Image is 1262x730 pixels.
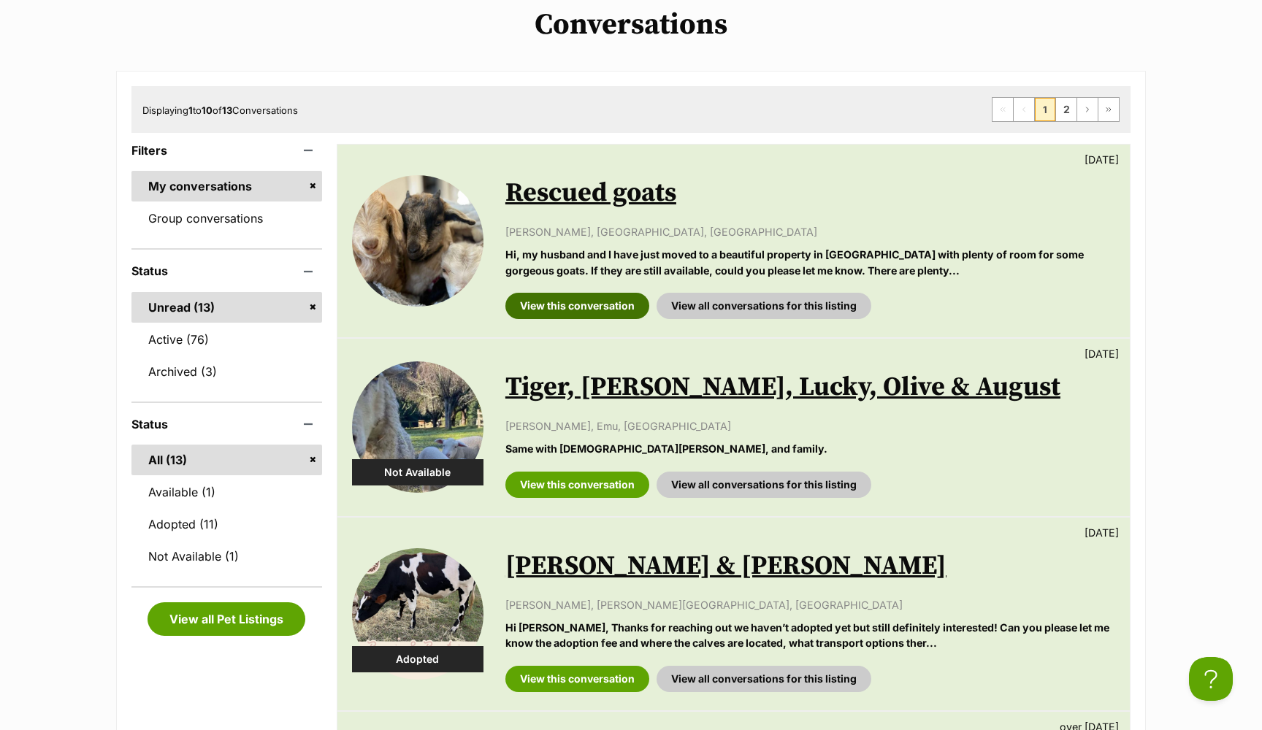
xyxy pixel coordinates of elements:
[188,104,193,116] strong: 1
[505,224,1115,239] p: [PERSON_NAME], [GEOGRAPHIC_DATA], [GEOGRAPHIC_DATA]
[131,509,322,539] a: Adopted (11)
[993,98,1013,121] span: First page
[505,620,1115,651] p: Hi [PERSON_NAME], Thanks for reaching out we haven’t adopted yet but still definitely interested!...
[505,441,1115,456] p: Same with [DEMOGRAPHIC_DATA][PERSON_NAME], and family.
[222,104,232,116] strong: 13
[1085,152,1119,167] p: [DATE]
[352,548,483,680] img: Bessie & Beatrice
[131,418,322,431] header: Status
[131,203,322,234] a: Group conversations
[352,361,483,493] img: Tiger, Marley, Lucky, Olive & August
[1077,98,1098,121] a: Next page
[992,97,1120,122] nav: Pagination
[505,597,1115,612] p: [PERSON_NAME], [PERSON_NAME][GEOGRAPHIC_DATA], [GEOGRAPHIC_DATA]
[505,666,649,692] a: View this conversation
[131,356,322,387] a: Archived (3)
[1056,98,1076,121] a: Page 2
[1014,98,1034,121] span: Previous page
[505,550,946,583] a: [PERSON_NAME] & [PERSON_NAME]
[131,541,322,572] a: Not Available (1)
[131,264,322,277] header: Status
[352,459,483,485] div: Not Available
[505,247,1115,278] p: Hi, my husband and I have just moved to a beautiful property in [GEOGRAPHIC_DATA] with plenty of ...
[1098,98,1119,121] a: Last page
[657,472,871,498] a: View all conversations for this listing
[1085,346,1119,361] p: [DATE]
[142,104,298,116] span: Displaying to of Conversations
[1085,525,1119,540] p: [DATE]
[505,418,1115,434] p: [PERSON_NAME], Emu, [GEOGRAPHIC_DATA]
[352,646,483,672] div: Adopted
[131,292,322,323] a: Unread (13)
[1035,98,1055,121] span: Page 1
[657,293,871,319] a: View all conversations for this listing
[505,177,676,210] a: Rescued goats
[131,477,322,507] a: Available (1)
[131,445,322,475] a: All (13)
[131,324,322,355] a: Active (76)
[505,293,649,319] a: View this conversation
[1189,657,1233,701] iframe: Help Scout Beacon - Open
[352,175,483,307] img: Rescued goats
[657,666,871,692] a: View all conversations for this listing
[505,472,649,498] a: View this conversation
[131,171,322,201] a: My conversations
[148,602,305,636] a: View all Pet Listings
[505,371,1060,404] a: Tiger, [PERSON_NAME], Lucky, Olive & August
[131,144,322,157] header: Filters
[202,104,213,116] strong: 10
